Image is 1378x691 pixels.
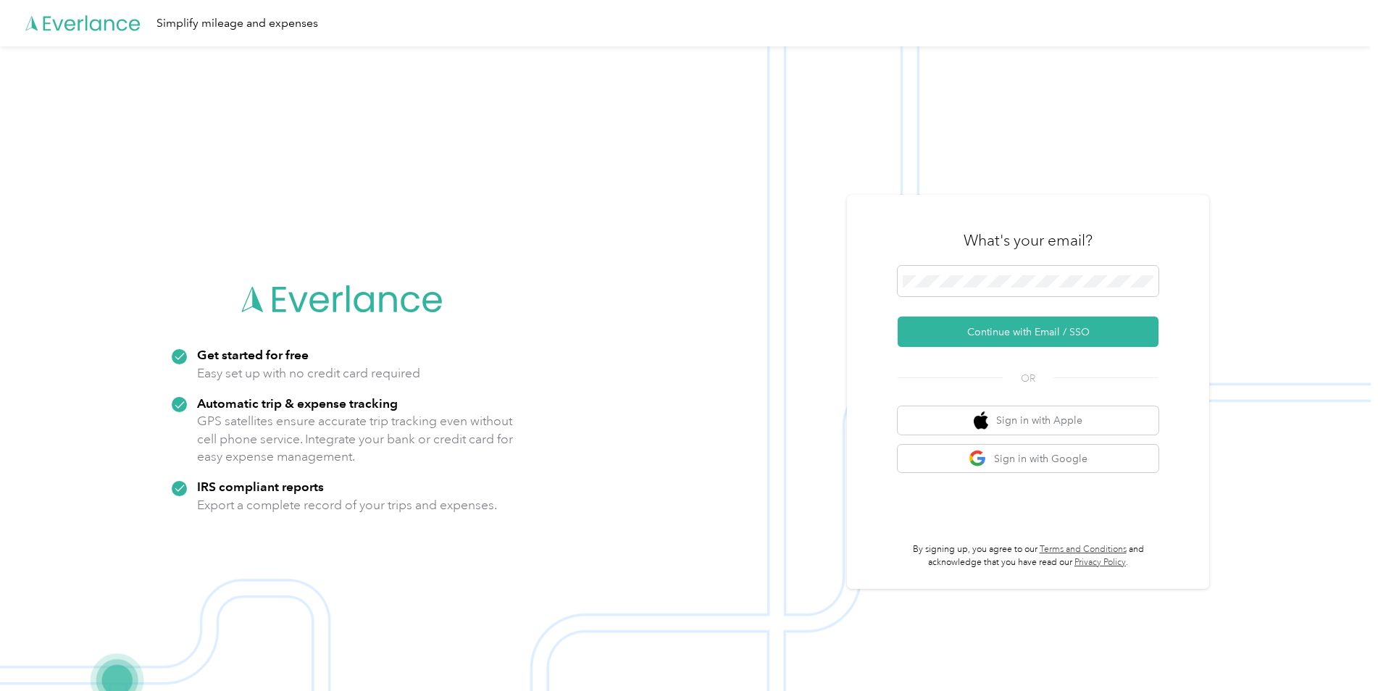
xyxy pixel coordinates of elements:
[898,406,1158,435] button: apple logoSign in with Apple
[197,479,324,494] strong: IRS compliant reports
[898,445,1158,473] button: google logoSign in with Google
[197,412,514,466] p: GPS satellites ensure accurate trip tracking even without cell phone service. Integrate your bank...
[197,347,309,362] strong: Get started for free
[156,14,318,33] div: Simplify mileage and expenses
[197,395,398,411] strong: Automatic trip & expense tracking
[974,411,988,430] img: apple logo
[898,543,1158,569] p: By signing up, you agree to our and acknowledge that you have read our .
[969,450,987,468] img: google logo
[197,496,497,514] p: Export a complete record of your trips and expenses.
[1003,371,1053,386] span: OR
[197,364,420,382] p: Easy set up with no credit card required
[898,317,1158,347] button: Continue with Email / SSO
[964,230,1093,251] h3: What's your email?
[1074,557,1126,568] a: Privacy Policy
[1040,544,1127,555] a: Terms and Conditions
